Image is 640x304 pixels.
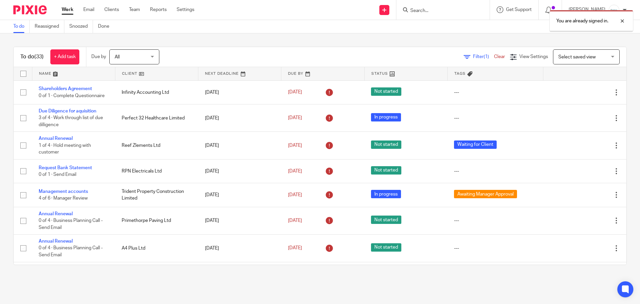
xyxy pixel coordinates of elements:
span: 4 of 6 · Manager Review [39,196,88,201]
span: Not started [371,140,401,149]
td: [DATE] [198,262,281,289]
span: Select saved view [558,55,596,59]
td: Primethorpe Paving Ltd [115,207,198,234]
span: [DATE] [288,143,302,148]
div: --- [454,245,536,252]
td: [DATE] [198,132,281,159]
span: 1 of 4 · Hold meeting with customer [39,143,91,155]
span: 0 of 1 · Send Email [39,172,76,177]
span: 3 of 4 · Work through list of due dilligence [39,116,103,127]
a: Annual Renewal [39,212,73,216]
span: Not started [371,216,401,224]
span: (33) [34,54,44,59]
a: Request Bank Statement [39,166,92,170]
h1: To do [20,53,44,60]
td: Perfect 32 Healthcare Limited [115,104,198,131]
a: Clients [104,6,119,13]
a: Done [98,20,114,33]
img: Infinity%20Logo%20with%20Whitespace%20.png [609,5,619,15]
a: + Add task [50,49,79,64]
span: All [115,55,120,59]
p: You are already signed in. [556,18,608,24]
img: Pixie [13,5,47,14]
a: Annual Renewal [39,136,73,141]
div: --- [454,89,536,96]
span: [DATE] [288,218,302,223]
div: --- [454,217,536,224]
a: Settings [177,6,194,13]
td: [DATE] [198,183,281,207]
span: (1) [484,54,489,59]
span: 0 of 4 · Business Planning Call - Send Email [39,218,103,230]
td: [DATE] [198,80,281,104]
span: Filter [473,54,494,59]
a: Annual Renewal [39,239,73,244]
td: RPN Electricals Ltd [115,159,198,183]
span: Not started [371,166,401,175]
span: 0 of 1 · Complete Questionnaire [39,93,105,98]
p: Due by [91,53,106,60]
a: Team [129,6,140,13]
span: [DATE] [288,169,302,174]
td: Momentum Psychology Limited [115,262,198,289]
span: Waiting for Client [454,140,497,149]
span: [DATE] [288,246,302,251]
a: Reports [150,6,167,13]
span: [DATE] [288,115,302,120]
span: [DATE] [288,90,302,95]
a: Email [83,6,94,13]
a: Snoozed [69,20,93,33]
td: [DATE] [198,159,281,183]
td: Infinity Accounting Ltd [115,80,198,104]
span: Not started [371,87,401,96]
td: [DATE] [198,104,281,131]
div: --- [454,168,536,175]
td: [DATE] [198,207,281,234]
span: In progress [371,190,401,198]
a: Due Diligence for aquisition [39,109,96,113]
td: [DATE] [198,235,281,262]
td: Trident Property Construction Limited [115,183,198,207]
a: Management accounts [39,189,88,194]
span: Tags [454,72,466,75]
a: Work [62,6,73,13]
span: Awaiting Manager Approval [454,190,517,198]
a: Reassigned [35,20,64,33]
a: Clear [494,54,505,59]
span: In progress [371,113,401,121]
span: View Settings [519,54,548,59]
div: --- [454,115,536,121]
a: To do [13,20,30,33]
a: Shareholders Agreement [39,86,92,91]
span: [DATE] [288,193,302,197]
span: 0 of 4 · Business Planning Call - Send Email [39,246,103,258]
td: Reef Zlements Ltd [115,132,198,159]
td: A4 Plus Ltd [115,235,198,262]
span: Not started [371,243,401,252]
